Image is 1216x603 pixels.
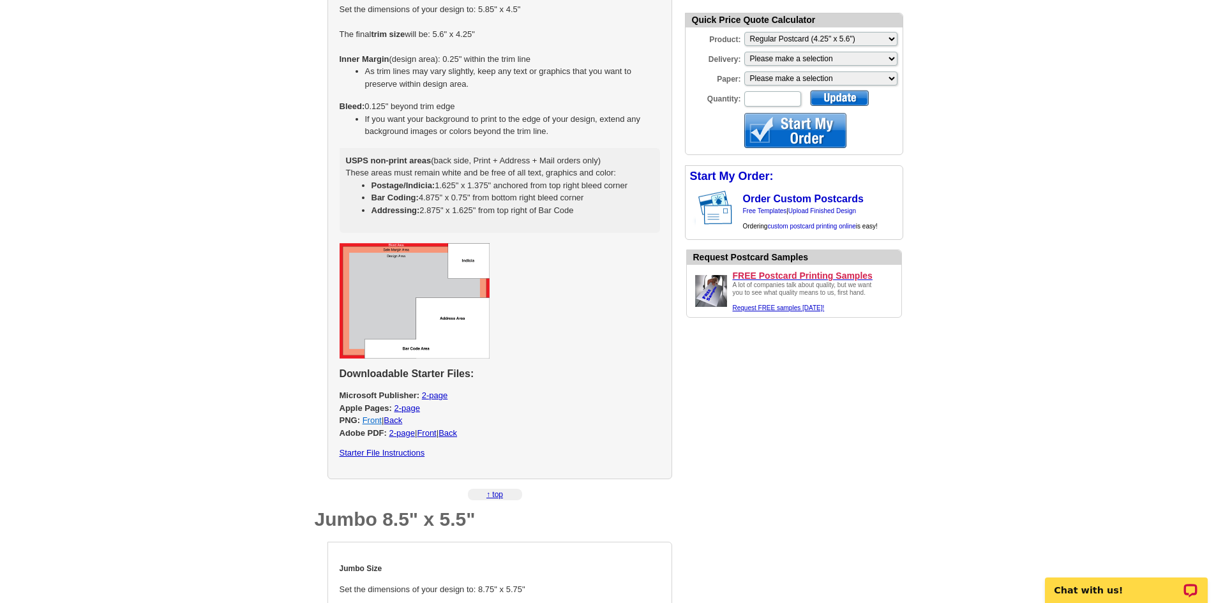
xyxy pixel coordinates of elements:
a: Order Custom Postcards [743,193,864,204]
h1: Jumbo 8.5" x 5.5" [315,510,672,529]
a: 2-page [422,391,447,400]
a: custom postcard printing online [767,223,855,230]
div: Quick Price Quote Calculator [686,13,903,27]
a: ↑ top [486,490,503,499]
li: If you want your background to print to the edge of your design, extend any background images or ... [365,113,660,138]
img: background image for postcard [686,187,696,229]
li: 4.875" x 0.75" from bottom right bleed corner [372,191,654,204]
strong: Adobe PDF: [340,428,387,438]
a: Request FREE samples [DATE]! [733,304,825,311]
h4: Jumbo Size [340,564,660,573]
strong: PNG: [340,415,361,425]
img: regular postcard starter files [340,243,490,359]
label: Delivery: [686,50,743,65]
a: FREE Postcard Printing Samples [733,270,896,281]
strong: Apple Pages: [340,403,392,413]
a: Back [384,415,402,425]
li: As trim lines may vary slightly, keep any text or graphics that you want to preserve within desig... [365,65,660,90]
li: 2.875" x 1.625" from top right of Bar Code [372,204,654,217]
strong: trim size [371,29,405,39]
label: Paper: [686,70,743,85]
div: A lot of companies talk about quality, but we want you to see what quality means to us, first hand. [733,281,880,312]
a: Back [439,428,457,438]
a: Free Templates [743,207,787,214]
a: Upload Finished Design [788,207,856,214]
a: Front [363,415,382,425]
img: post card showing stamp and address area [696,187,741,229]
div: (back side, Print + Address + Mail orders only) These areas must remain white and be free of all ... [340,148,660,234]
label: Product: [686,31,743,45]
strong: Microsoft Publisher: [340,391,420,400]
strong: Bar Coding: [372,193,419,202]
strong: Inner Margin [340,54,389,64]
strong: USPS non-print areas [346,156,432,165]
strong: Addressing: [372,205,420,215]
img: Upload a design ready to be printed [692,272,730,310]
strong: Bleed: [340,101,365,111]
a: 2-page [389,428,415,438]
p: | | | [340,389,660,439]
iframe: LiveChat chat widget [1037,563,1216,603]
a: Starter File Instructions [340,448,425,458]
label: Quantity: [686,90,743,105]
li: 1.625" x 1.375" anchored from top right bleed corner [372,179,654,192]
div: Start My Order: [686,166,903,187]
strong: Postage/Indicia: [372,181,435,190]
div: Request Postcard Samples [693,251,901,264]
a: 2-page [394,403,419,413]
a: Front [417,428,436,438]
strong: Downloadable Starter Files: [340,368,474,379]
span: | Ordering is easy! [743,207,878,230]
